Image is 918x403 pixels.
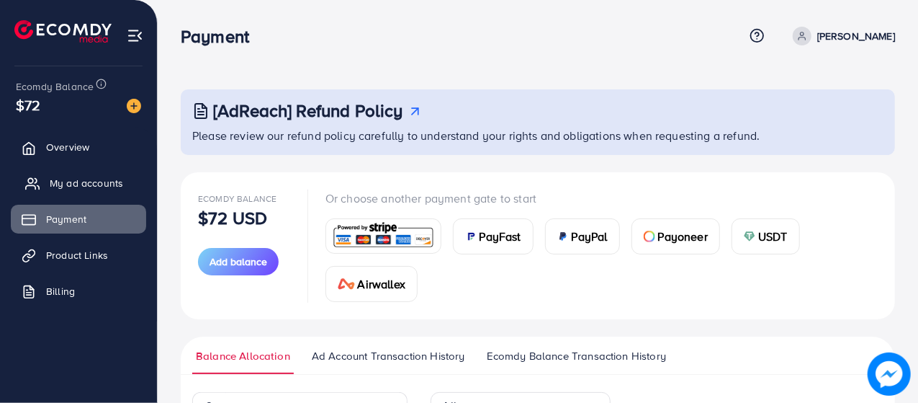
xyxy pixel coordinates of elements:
[817,27,895,45] p: [PERSON_NAME]
[758,228,788,245] span: USDT
[11,277,146,306] a: Billing
[868,353,911,396] img: image
[46,140,89,154] span: Overview
[46,212,86,226] span: Payment
[210,254,267,269] span: Add balance
[644,231,655,242] img: card
[312,348,465,364] span: Ad Account Transaction History
[46,248,108,262] span: Product Links
[744,231,755,242] img: card
[545,218,620,254] a: cardPayPal
[631,218,720,254] a: cardPayoneer
[465,231,477,242] img: card
[127,99,141,113] img: image
[325,190,878,207] p: Or choose another payment gate to start
[213,100,403,121] h3: [AdReach] Refund Policy
[787,27,895,45] a: [PERSON_NAME]
[50,176,123,190] span: My ad accounts
[338,278,355,290] img: card
[480,228,521,245] span: PayFast
[325,266,418,302] a: cardAirwallex
[198,192,276,205] span: Ecomdy Balance
[658,228,708,245] span: Payoneer
[330,221,436,252] img: card
[572,228,608,245] span: PayPal
[358,275,405,293] span: Airwallex
[11,241,146,270] a: Product Links
[16,94,40,115] span: $72
[732,218,800,254] a: cardUSDT
[557,231,569,242] img: card
[325,218,441,254] a: card
[192,127,886,144] p: Please review our refund policy carefully to understand your rights and obligations when requesti...
[198,248,279,275] button: Add balance
[16,79,94,94] span: Ecomdy Balance
[453,218,534,254] a: cardPayFast
[198,209,267,226] p: $72 USD
[14,20,112,43] img: logo
[11,205,146,234] a: Payment
[181,26,261,47] h3: Payment
[487,348,666,364] span: Ecomdy Balance Transaction History
[127,27,143,44] img: menu
[196,348,290,364] span: Balance Allocation
[46,284,75,298] span: Billing
[11,133,146,161] a: Overview
[11,169,146,198] a: My ad accounts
